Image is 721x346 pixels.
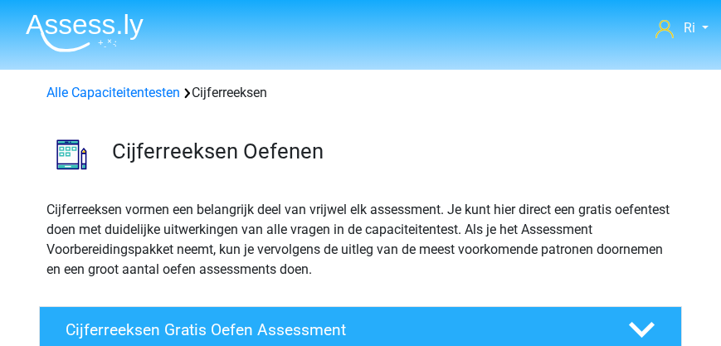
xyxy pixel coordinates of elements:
[40,83,681,103] div: Cijferreeksen
[684,20,695,36] span: Ri
[46,85,180,100] a: Alle Capaciteitentesten
[655,18,709,38] a: Ri
[26,13,144,52] img: Assessly
[66,320,604,339] h4: Cijferreeksen Gratis Oefen Assessment
[112,139,669,164] h3: Cijferreeksen Oefenen
[40,123,104,187] img: cijferreeksen
[46,200,675,280] p: Cijferreeksen vormen een belangrijk deel van vrijwel elk assessment. Je kunt hier direct een grat...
